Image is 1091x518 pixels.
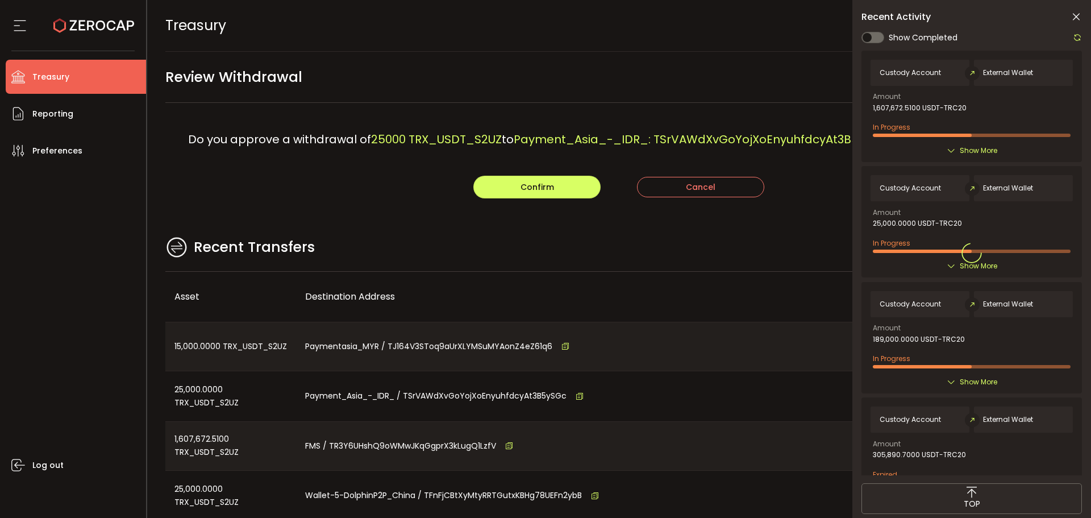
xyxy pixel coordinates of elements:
iframe: Chat Widget [1034,463,1091,518]
span: Treasury [32,69,69,85]
span: Log out [32,457,64,474]
div: 15,000.0000 TRX_USDT_S2UZ [165,322,296,371]
span: Reporting [32,106,73,122]
button: Confirm [473,176,601,198]
span: FMS / TR3Y6UHshQ9oWMwJKqGgprX3kLugQ1LzfV [305,440,496,453]
span: Treasury [165,15,226,35]
div: Date [843,290,973,303]
div: 25,000.0000 TRX_USDT_S2UZ [165,371,296,421]
span: 25000 TRX_USDT_S2UZ [371,131,502,147]
div: [DATE] 05:42:19 [843,371,973,421]
div: [DATE] 11:52:06 [843,422,973,471]
span: Wallet-5-DolphinP2P_China / TFnFjCBtXyMtyRRTGutxKBHg78UEFn2ybB [305,489,582,502]
span: Payment_Asia_-_IDR_ / TSrVAWdXvGoYojXoEnyuhfdcyAt3B5ySGc [305,389,567,403]
div: 1,607,672.5100 TRX_USDT_S2UZ [165,422,296,471]
span: TOP [964,498,980,510]
span: Recent Transfers [194,237,315,258]
div: [DATE] 05:49:10 [843,322,973,371]
span: Preferences [32,143,82,159]
button: Cancel [637,177,764,197]
div: Asset [165,290,296,303]
div: Destination Address [296,290,843,303]
span: Confirm [520,181,554,193]
span: to [502,131,514,147]
span: Cancel [686,181,715,193]
span: Paymentasia_MYR / TJ164V3SToq9aUrXLYMSuMYAonZ4eZ61q6 [305,340,552,353]
span: Review Withdrawal [165,64,302,90]
span: Do you approve a withdrawal of [188,131,371,147]
span: Recent Activity [861,13,931,22]
span: Payment_Asia_-_IDR_: TSrVAWdXvGoYojXoEnyuhfdcyAt3B5ySGc. [514,131,890,147]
